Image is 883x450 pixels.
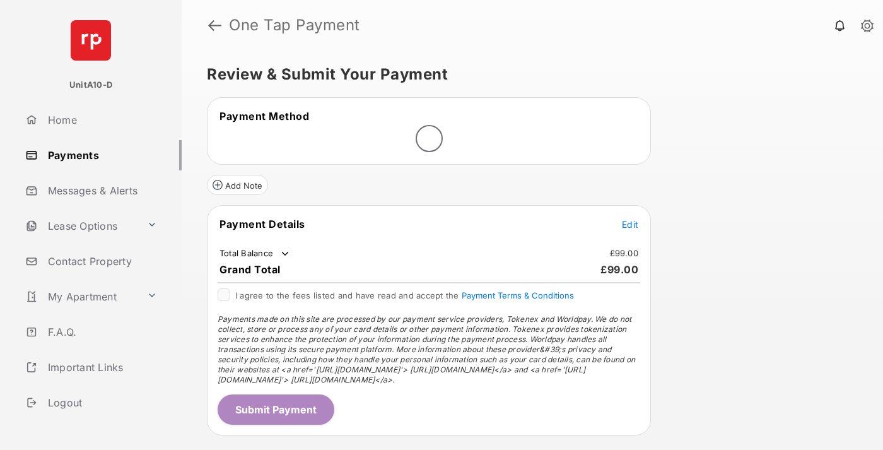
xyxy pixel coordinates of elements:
a: My Apartment [20,281,142,312]
a: Lease Options [20,211,142,241]
a: Payments [20,140,182,170]
a: Messages & Alerts [20,175,182,206]
td: Total Balance [219,247,291,260]
span: £99.00 [600,263,638,276]
span: Payments made on this site are processed by our payment service providers, Tokenex and Worldpay. ... [218,314,635,384]
img: svg+xml;base64,PHN2ZyB4bWxucz0iaHR0cDovL3d3dy53My5vcmcvMjAwMC9zdmciIHdpZHRoPSI2NCIgaGVpZ2h0PSI2NC... [71,20,111,61]
td: £99.00 [609,247,640,259]
button: I agree to the fees listed and have read and accept the [462,290,574,300]
span: I agree to the fees listed and have read and accept the [235,290,574,300]
button: Edit [622,218,638,230]
a: Home [20,105,182,135]
h5: Review & Submit Your Payment [207,67,848,82]
a: F.A.Q. [20,317,182,347]
button: Add Note [207,175,268,195]
button: Submit Payment [218,394,334,425]
span: Payment Method [219,110,309,122]
p: UnitA10-D [69,79,112,92]
span: Grand Total [219,263,281,276]
strong: One Tap Payment [229,18,360,33]
span: Edit [622,219,638,230]
a: Logout [20,388,182,418]
a: Important Links [20,352,162,382]
a: Contact Property [20,246,182,276]
span: Payment Details [219,218,305,230]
